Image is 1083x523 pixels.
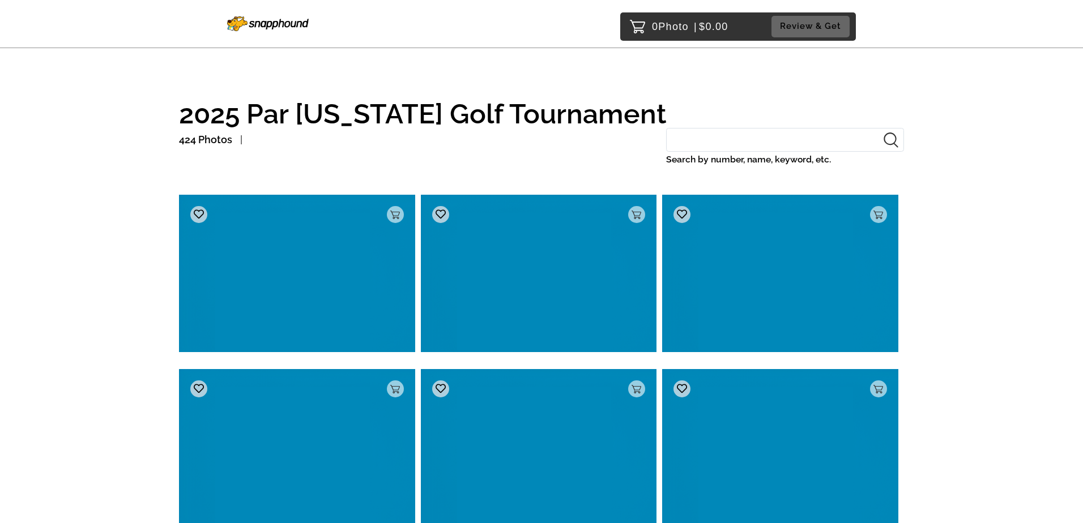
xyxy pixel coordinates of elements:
[652,18,728,36] p: 0 $0.00
[179,195,415,352] img: null_blue.6d0957a7.png
[694,21,697,32] span: |
[666,152,904,168] label: Search by number, name, keyword, etc.
[179,131,232,149] p: 424 Photos
[662,195,898,352] img: null_blue.6d0957a7.png
[179,100,904,128] h1: 2025 Par [US_STATE] Golf Tournament
[771,16,850,37] button: Review & Get
[421,195,657,352] img: null_blue.6d0957a7.png
[771,16,853,37] a: Review & Get
[227,16,309,31] img: Snapphound Logo
[658,18,689,36] span: Photo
